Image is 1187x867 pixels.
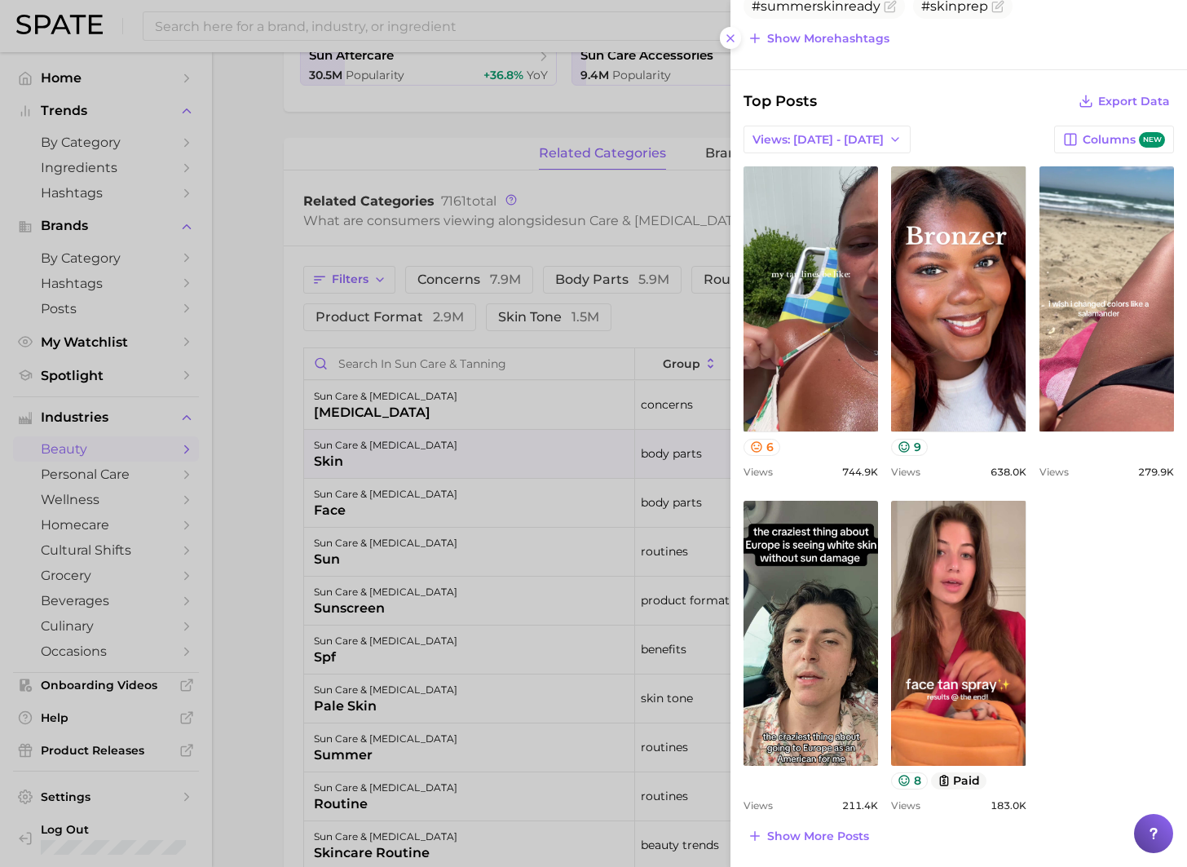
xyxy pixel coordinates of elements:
[744,27,894,50] button: Show morehashtags
[1039,466,1069,478] span: Views
[752,133,884,147] span: Views: [DATE] - [DATE]
[891,466,920,478] span: Views
[744,825,873,847] button: Show more posts
[744,90,817,113] span: Top Posts
[1098,95,1170,108] span: Export Data
[891,799,920,812] span: Views
[744,439,780,456] button: 6
[991,799,1026,812] span: 183.0k
[1074,90,1174,113] button: Export Data
[1054,126,1174,153] button: Columnsnew
[842,799,878,812] span: 211.4k
[1139,132,1165,148] span: new
[767,829,869,843] span: Show more posts
[891,439,928,456] button: 9
[744,466,773,478] span: Views
[767,32,889,46] span: Show more hashtags
[744,126,911,153] button: Views: [DATE] - [DATE]
[842,466,878,478] span: 744.9k
[744,799,773,812] span: Views
[891,772,928,790] button: 8
[1138,466,1174,478] span: 279.9k
[1083,132,1165,148] span: Columns
[991,466,1026,478] span: 638.0k
[931,772,987,790] button: paid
